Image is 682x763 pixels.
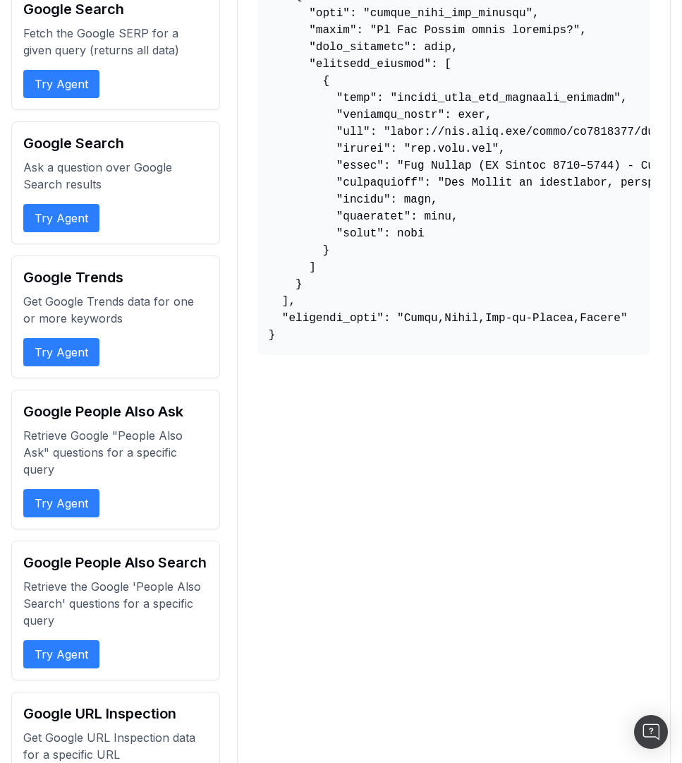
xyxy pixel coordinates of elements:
h2: Google Search [23,133,208,153]
button: Try Agent [23,489,99,517]
p: Get Google Trends data for one or more keywords [23,293,208,327]
p: Fetch the Google SERP for a given query (returns all data) [23,25,208,59]
button: Try Agent [23,204,99,232]
h2: Google URL Inspection [23,704,208,723]
h2: Google People Also Search [23,553,208,572]
p: Ask a question over Google Search results [23,159,208,193]
h2: Google People Also Ask [23,402,208,421]
p: Get Google URL Inspection data for a specific URL [23,729,208,763]
h2: Google Trends [23,268,208,287]
button: Try Agent [23,338,99,366]
p: Retrieve Google "People Also Ask" questions for a specific query [23,427,208,478]
div: Open Intercom Messenger [634,715,668,749]
button: Try Agent [23,70,99,98]
p: Retrieve the Google 'People Also Search' questions for a specific query [23,578,208,629]
button: Try Agent [23,640,99,668]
